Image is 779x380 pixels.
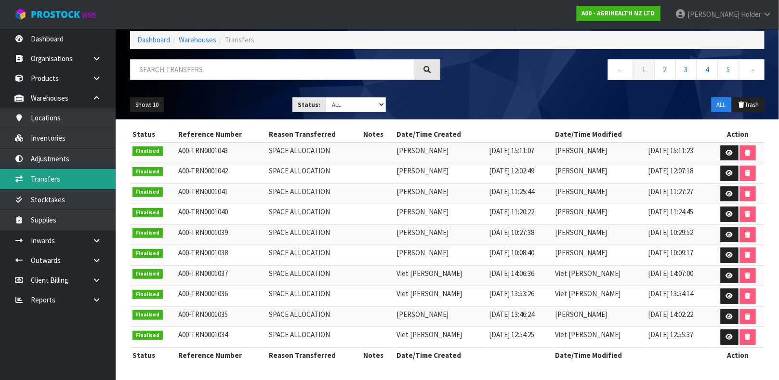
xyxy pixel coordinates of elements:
td: [DATE] 14:07:00 [646,265,712,286]
td: [DATE] 11:24:45 [646,204,712,225]
a: Dashboard [137,35,170,44]
td: SPACE ALLOCATION [266,245,361,266]
td: [DATE] 13:46:24 [487,306,553,327]
td: Viet [PERSON_NAME] [394,265,487,286]
button: Show: 10 [130,97,164,113]
a: 3 [675,59,697,80]
td: A00-TRN0001042 [176,163,266,184]
strong: Status: [298,101,320,109]
td: [DATE] 11:20:22 [487,204,553,225]
td: SPACE ALLOCATION [266,286,361,307]
td: [DATE] 11:25:44 [487,183,553,204]
td: [PERSON_NAME] [394,224,487,245]
td: A00-TRN0001041 [176,183,266,204]
td: [DATE] 13:53:26 [487,286,553,307]
span: Finalised [132,228,163,238]
td: A00-TRN0001037 [176,265,266,286]
th: Status [130,127,176,142]
td: [DATE] 12:54:25 [487,327,553,348]
td: [DATE] 12:02:49 [487,163,553,184]
th: Action [712,347,765,363]
td: SPACE ALLOCATION [266,163,361,184]
td: A00-TRN0001043 [176,143,266,163]
a: Warehouses [179,35,216,44]
td: SPACE ALLOCATION [266,327,361,348]
td: A00-TRN0001035 [176,306,266,327]
td: Viet [PERSON_NAME] [394,286,487,307]
td: [PERSON_NAME] [394,204,487,225]
th: Action [712,127,765,142]
span: Finalised [132,310,163,320]
span: Finalised [132,331,163,341]
td: Viet [PERSON_NAME] [553,327,646,348]
td: [DATE] 10:09:17 [646,245,712,266]
span: Finalised [132,208,163,218]
td: A00-TRN0001040 [176,204,266,225]
th: Date/Time Created [394,347,553,363]
td: [DATE] 11:27:27 [646,183,712,204]
td: [PERSON_NAME] [553,143,646,163]
th: Reference Number [176,127,266,142]
td: SPACE ALLOCATION [266,143,361,163]
td: [DATE] 14:02:22 [646,306,712,327]
td: [DATE] 10:27:38 [487,224,553,245]
th: Date/Time Modified [553,347,712,363]
td: SPACE ALLOCATION [266,265,361,286]
span: Holder [741,10,761,19]
button: ALL [712,97,731,113]
a: ← [608,59,634,80]
td: [PERSON_NAME] [553,204,646,225]
td: A00-TRN0001034 [176,327,266,348]
a: 2 [654,59,676,80]
td: [PERSON_NAME] [553,183,646,204]
td: [PERSON_NAME] [394,245,487,266]
td: [DATE] 10:08:40 [487,245,553,266]
td: Viet [PERSON_NAME] [553,286,646,307]
span: Finalised [132,290,163,300]
td: [DATE] 12:55:37 [646,327,712,348]
td: [DATE] 15:11:07 [487,143,553,163]
span: Transfers [225,35,254,44]
td: [DATE] 15:11:23 [646,143,712,163]
td: [PERSON_NAME] [394,306,487,327]
td: [PERSON_NAME] [553,224,646,245]
th: Reference Number [176,347,266,363]
a: 1 [633,59,655,80]
span: ProStock [31,8,80,21]
span: [PERSON_NAME] [687,10,739,19]
th: Date/Time Modified [553,127,712,142]
td: [PERSON_NAME] [553,245,646,266]
th: Notes [361,127,394,142]
td: [DATE] 13:54:14 [646,286,712,307]
td: Viet [PERSON_NAME] [553,265,646,286]
td: SPACE ALLOCATION [266,183,361,204]
strong: A00 - AGRIHEALTH NZ LTD [582,9,655,17]
td: A00-TRN0001038 [176,245,266,266]
td: [DATE] 12:07:18 [646,163,712,184]
td: [PERSON_NAME] [553,163,646,184]
td: [PERSON_NAME] [394,183,487,204]
nav: Page navigation [455,59,765,83]
td: [PERSON_NAME] [394,143,487,163]
span: Finalised [132,187,163,197]
td: [DATE] 10:29:52 [646,224,712,245]
a: 5 [718,59,739,80]
span: Finalised [132,249,163,259]
td: [DATE] 14:06:36 [487,265,553,286]
a: → [739,59,765,80]
td: Viet [PERSON_NAME] [394,327,487,348]
td: SPACE ALLOCATION [266,224,361,245]
small: WMS [82,11,97,20]
th: Reason Transferred [266,347,361,363]
td: A00-TRN0001039 [176,224,266,245]
a: 4 [697,59,718,80]
td: A00-TRN0001036 [176,286,266,307]
th: Date/Time Created [394,127,553,142]
span: Finalised [132,167,163,177]
a: A00 - AGRIHEALTH NZ LTD [577,6,660,21]
th: Notes [361,347,394,363]
span: Finalised [132,146,163,156]
th: Status [130,347,176,363]
img: cube-alt.png [14,8,26,20]
td: SPACE ALLOCATION [266,204,361,225]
